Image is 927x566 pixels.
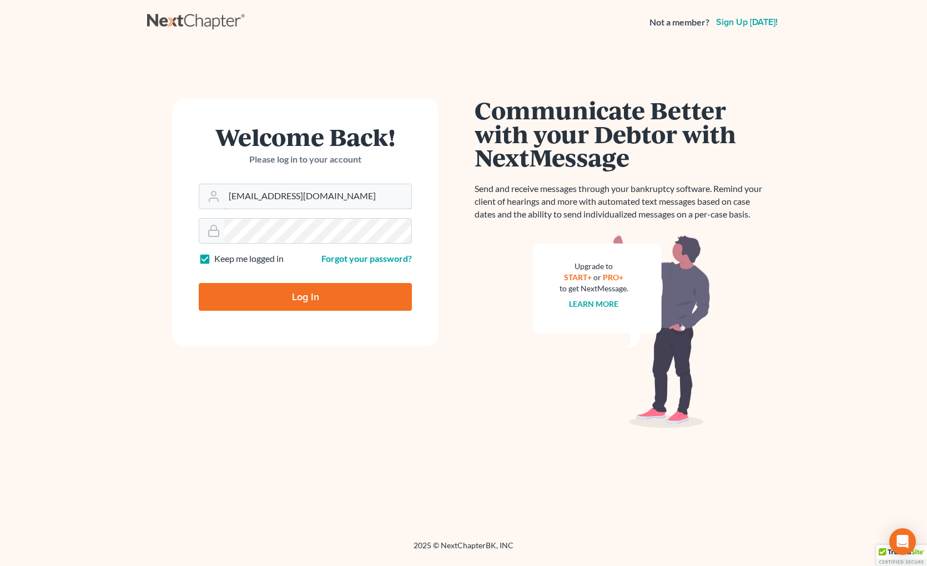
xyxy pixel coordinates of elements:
a: PRO+ [603,272,624,282]
div: Upgrade to [560,261,628,272]
a: START+ [565,272,592,282]
strong: Not a member? [649,16,709,29]
div: Open Intercom Messenger [889,528,916,555]
input: Log In [199,283,412,311]
a: Learn more [570,299,619,309]
h1: Welcome Back! [199,125,412,149]
a: Sign up [DATE]! [714,18,780,27]
img: nextmessage_bg-59042aed3d76b12b5cd301f8e5b87938c9018125f34e5fa2b7a6b67550977c72.svg [533,234,711,428]
input: Email Address [224,184,411,209]
p: Please log in to your account [199,153,412,166]
div: to get NextMessage. [560,283,628,294]
span: or [594,272,602,282]
div: 2025 © NextChapterBK, INC [147,540,780,560]
a: Forgot your password? [321,253,412,264]
h1: Communicate Better with your Debtor with NextMessage [475,98,769,169]
div: TrustedSite Certified [876,545,927,566]
p: Send and receive messages through your bankruptcy software. Remind your client of hearings and mo... [475,183,769,221]
label: Keep me logged in [214,252,284,265]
